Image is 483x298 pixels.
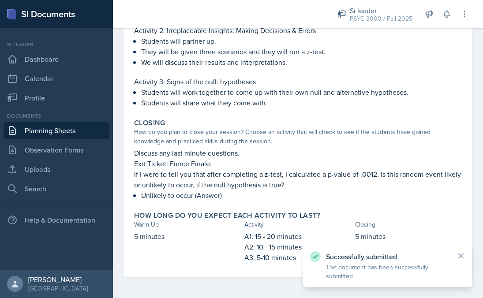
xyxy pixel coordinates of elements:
p: If I were to tell you that after completing a z-test, I calculated a p-value of .0012. Is this ra... [134,169,462,190]
p: Activity 2: Irreplaceable Insights: Making Decisions & Errors [134,25,462,36]
p: Exit Ticket: Fierce Finale: [134,158,462,169]
label: How long do you expect each activity to last? [134,211,320,220]
div: PSYC 3000 / Fall 2025 [350,14,412,23]
a: Planning Sheets [4,122,109,139]
p: Students will partner up. [141,36,462,46]
p: Activity 3: Signs of the null: hypotheses [134,76,462,87]
div: Help & Documentation [4,211,109,229]
p: A3: 5-10 minutes [244,252,351,263]
p: Discuss any last minute questions. [134,148,462,158]
p: Unlikely to occur (Answer) [141,190,462,201]
div: Activity [244,220,351,229]
p: We will discuss their results and interpretations. [141,57,462,67]
p: Students will work together to come up with their own null and alternative hypotheses. [141,87,462,97]
a: Observation Forms [4,141,109,159]
div: Si leader [350,5,412,16]
p: Successfully submitted [326,252,449,261]
p: A2: 10 - 15 minutes [244,242,351,252]
label: Closing [134,119,165,127]
a: Calendar [4,70,109,87]
div: Documents [4,112,109,120]
p: The document has been successfully submitted [326,263,449,280]
div: [PERSON_NAME] [28,275,88,284]
div: How do you plan to close your session? Choose an activity that will check to see if the students ... [134,127,462,146]
p: 5 minutes [134,231,241,242]
div: [GEOGRAPHIC_DATA] [28,284,88,293]
a: Profile [4,89,109,107]
a: Dashboard [4,50,109,68]
div: Warm-Up [134,220,241,229]
div: Closing [355,220,462,229]
div: Si leader [4,41,109,48]
a: Uploads [4,160,109,178]
p: A1: 15 - 20 minutes [244,231,351,242]
a: Search [4,180,109,197]
p: Students will share what they come with. [141,97,462,108]
p: 5 minutes [355,231,462,242]
p: They will be given three scenarios and they will run a z-test. [141,46,462,57]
